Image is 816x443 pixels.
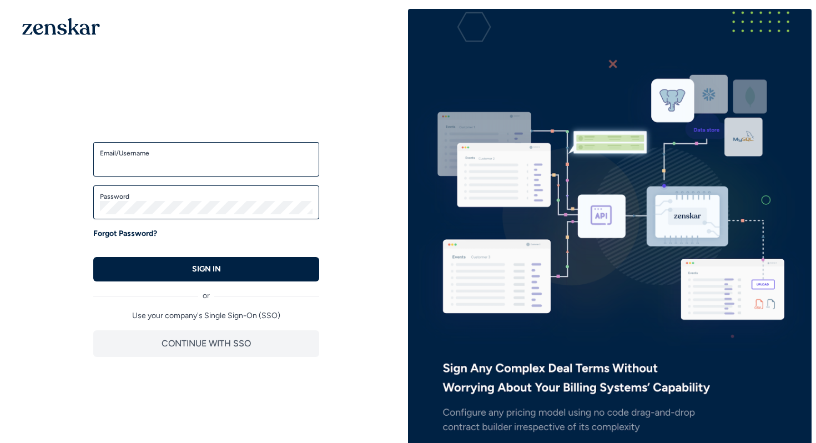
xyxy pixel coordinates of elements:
label: Email/Username [100,149,313,158]
button: CONTINUE WITH SSO [93,330,319,357]
button: SIGN IN [93,257,319,281]
img: 1OGAJ2xQqyY4LXKgY66KYq0eOWRCkrZdAb3gUhuVAqdWPZE9SRJmCz+oDMSn4zDLXe31Ii730ItAGKgCKgCCgCikA4Av8PJUP... [22,18,100,35]
p: SIGN IN [192,264,221,275]
div: or [93,281,319,301]
label: Password [100,192,313,201]
a: Forgot Password? [93,228,157,239]
p: Use your company's Single Sign-On (SSO) [93,310,319,321]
